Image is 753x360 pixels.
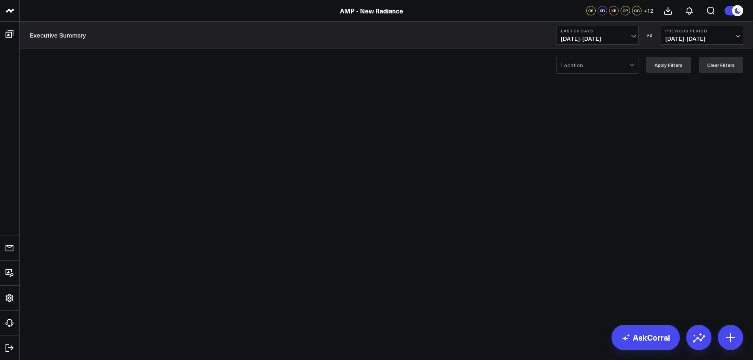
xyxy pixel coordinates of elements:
[30,31,86,40] a: Executive Summary
[632,6,642,15] div: CG
[561,28,634,33] b: Last 30 Days
[661,26,743,45] button: Previous Period[DATE]-[DATE]
[646,57,691,73] button: Apply Filters
[609,6,619,15] div: KR
[699,57,743,73] button: Clear Filters
[644,6,653,15] button: +12
[561,36,634,42] span: [DATE] - [DATE]
[665,28,739,33] b: Previous Period
[621,6,630,15] div: CP
[557,26,639,45] button: Last 30 Days[DATE]-[DATE]
[586,6,596,15] div: CS
[598,6,607,15] div: KD
[611,325,680,350] a: AskCorral
[665,36,739,42] span: [DATE] - [DATE]
[644,8,653,13] span: + 12
[643,33,657,38] div: VS
[340,6,403,15] a: AMP - New Radiance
